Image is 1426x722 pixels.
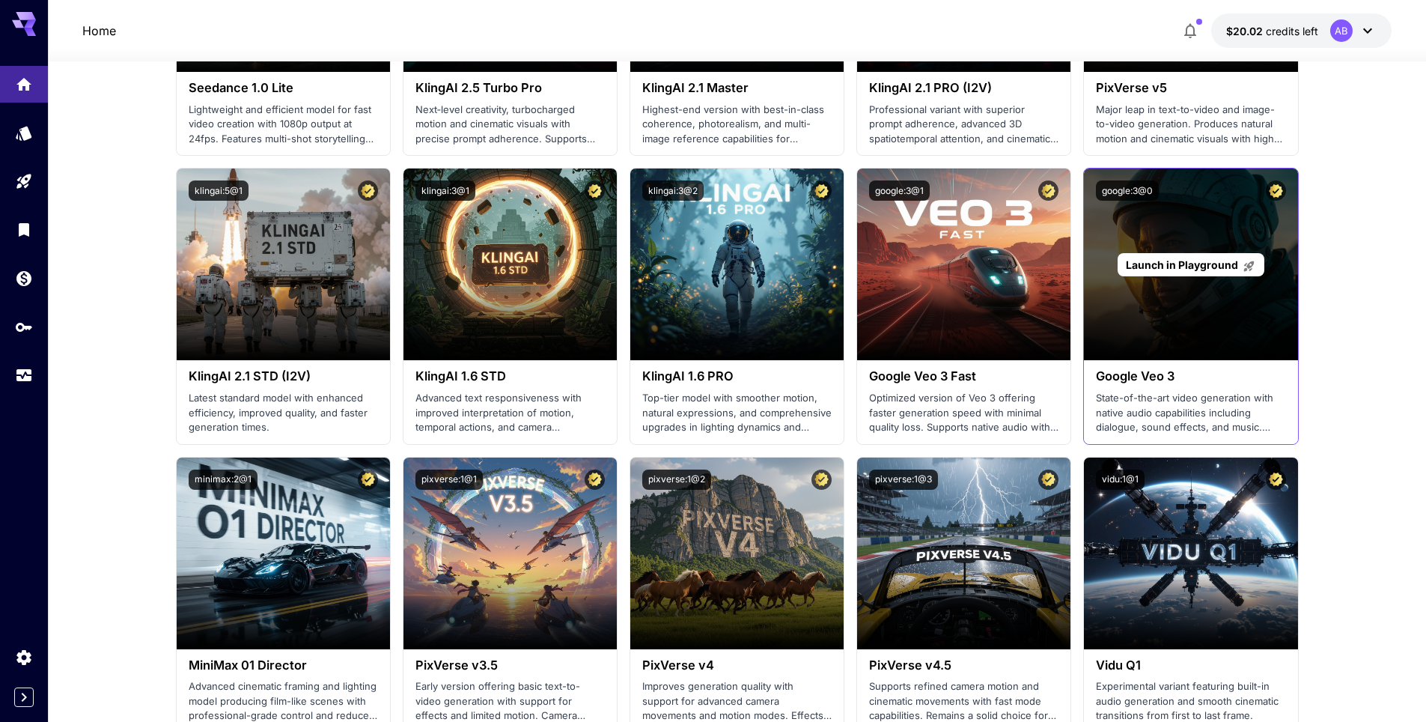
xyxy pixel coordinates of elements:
span: $20.02 [1226,25,1266,37]
button: Certified Model – Vetted for best performance and includes a commercial license. [1038,470,1058,490]
p: Highest-end version with best-in-class coherence, photorealism, and multi-image reference capabil... [642,103,832,147]
p: Top-tier model with smoother motion, natural expressions, and comprehensive upgrades in lighting ... [642,391,832,435]
div: AB [1330,19,1353,42]
div: API Keys [15,313,33,332]
p: Lightweight and efficient model for fast video creation with 1080p output at 24fps. Features mult... [189,103,378,147]
img: alt [1084,458,1297,649]
img: alt [857,169,1070,360]
div: Library [15,216,33,234]
div: Wallet [15,264,33,283]
img: alt [857,458,1070,649]
button: klingai:5@1 [189,180,249,201]
p: Next‑level creativity, turbocharged motion and cinematic visuals with precise prompt adherence. S... [415,103,605,147]
h3: Seedance 1.0 Lite [189,81,378,95]
div: Home [15,70,33,89]
img: alt [630,458,844,649]
div: Settings [15,648,33,667]
button: Certified Model – Vetted for best performance and includes a commercial license. [811,470,832,490]
h3: KlingAI 2.1 STD (I2V) [189,369,378,383]
button: Certified Model – Vetted for best performance and includes a commercial license. [1266,470,1286,490]
p: Optimized version of Veo 3 offering faster generation speed with minimal quality loss. Supports n... [869,391,1058,435]
button: Certified Model – Vetted for best performance and includes a commercial license. [358,470,378,490]
h3: PixVerse v5 [1096,81,1285,95]
div: Playground [15,167,33,186]
button: vidu:1@1 [1096,470,1145,490]
p: Professional variant with superior prompt adherence, advanced 3D spatiotemporal attention, and ci... [869,103,1058,147]
img: alt [177,458,390,649]
button: klingai:3@1 [415,180,475,201]
h3: KlingAI 1.6 PRO [642,369,832,383]
button: Certified Model – Vetted for best performance and includes a commercial license. [1266,180,1286,201]
img: alt [403,169,617,360]
img: alt [177,169,390,360]
img: alt [630,169,844,360]
button: pixverse:1@3 [869,470,938,490]
h3: KlingAI 1.6 STD [415,369,605,383]
button: Certified Model – Vetted for best performance and includes a commercial license. [1038,180,1058,201]
h3: KlingAI 2.5 Turbo Pro [415,81,605,95]
button: minimax:2@1 [189,470,258,490]
h3: Google Veo 3 [1096,369,1285,383]
p: State-of-the-art video generation with native audio capabilities including dialogue, sound effect... [1096,391,1285,435]
h3: PixVerse v4.5 [869,658,1058,673]
h3: Google Veo 3 Fast [869,369,1058,383]
h3: KlingAI 2.1 PRO (I2V) [869,81,1058,95]
h3: PixVerse v4 [642,658,832,673]
button: google:3@0 [1096,180,1159,201]
p: Major leap in text-to-video and image-to-video generation. Produces natural motion and cinematic ... [1096,103,1285,147]
p: Latest standard model with enhanced efficiency, improved quality, and faster generation times. [189,391,378,435]
a: Launch in Playground [1118,253,1264,276]
button: Certified Model – Vetted for best performance and includes a commercial license. [585,470,605,490]
h3: MiniMax 01 Director [189,658,378,673]
button: google:3@1 [869,180,930,201]
button: $20.02AB [1211,13,1392,48]
button: pixverse:1@2 [642,470,711,490]
span: Launch in Playground [1126,258,1238,271]
button: Certified Model – Vetted for best performance and includes a commercial license. [358,180,378,201]
div: $20.02 [1226,23,1318,39]
button: klingai:3@2 [642,180,704,201]
nav: breadcrumb [82,22,116,40]
div: Models [15,124,33,142]
button: Certified Model – Vetted for best performance and includes a commercial license. [585,180,605,201]
h3: Vidu Q1 [1096,658,1285,673]
h3: KlingAI 2.1 Master [642,81,832,95]
div: Usage [15,361,33,380]
a: Home [82,22,116,40]
img: alt [403,458,617,649]
p: Advanced text responsiveness with improved interpretation of motion, temporal actions, and camera... [415,391,605,435]
h3: PixVerse v3.5 [415,658,605,673]
button: Certified Model – Vetted for best performance and includes a commercial license. [811,180,832,201]
span: credits left [1266,25,1318,37]
button: Expand sidebar [14,688,34,707]
button: pixverse:1@1 [415,470,483,490]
